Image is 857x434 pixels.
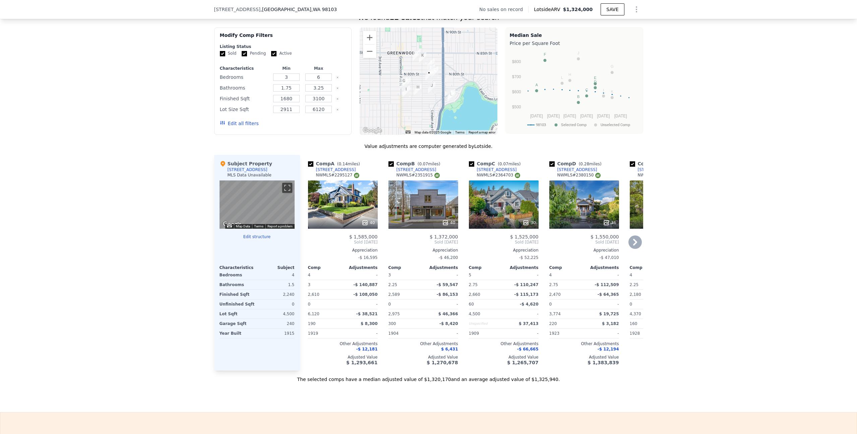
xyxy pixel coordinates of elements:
[316,167,356,172] div: [STREET_ADDRESS]
[438,312,458,316] span: $ 46,366
[499,162,508,166] span: 0.07
[403,86,410,97] div: 333 N 75th St
[437,282,458,287] span: -$ 59,547
[576,162,604,166] span: ( miles)
[308,292,319,297] span: 2,610
[469,160,524,167] div: Comp C
[447,91,455,102] div: 7249 W Green Lake Dr N
[220,270,256,280] div: Bedrooms
[344,300,378,309] div: -
[519,255,539,260] span: -$ 52,225
[388,292,400,297] span: 2,589
[336,98,339,100] button: Clear
[530,114,543,118] text: [DATE]
[469,302,474,307] span: 60
[258,309,295,319] div: 4,500
[534,6,563,13] span: Lotside ARV
[510,234,539,239] span: $ 1,525,000
[308,355,378,360] div: Adjusted Value
[336,76,339,79] button: Clear
[308,321,316,326] span: 190
[469,341,539,346] div: Other Adjustments
[442,219,455,226] div: 40
[561,75,563,79] text: L
[601,3,624,15] button: SAVE
[495,162,523,166] span: ( miles)
[630,160,684,167] div: Comp E
[363,31,376,44] button: Zoom in
[339,162,348,166] span: 0.14
[630,302,632,307] span: 0
[630,265,665,270] div: Comp
[428,64,435,76] div: 759 N 80th St
[220,51,237,56] label: Sold
[598,347,619,351] span: -$ 12,194
[425,300,458,309] div: -
[507,360,538,365] span: $ 1,265,707
[220,265,257,270] div: Characteristics
[308,265,343,270] div: Comp
[630,321,637,326] span: 160
[308,341,378,346] div: Other Adjustments
[557,172,601,178] div: NWMLS # 2380150
[349,234,378,239] span: $ 1,585,000
[514,292,538,297] span: -$ 115,173
[388,329,422,338] div: 1904
[600,255,619,260] span: -$ 47,010
[601,123,630,127] text: Unselected Comp
[308,248,378,253] div: Appreciation
[214,6,261,13] span: [STREET_ADDRESS]
[258,290,295,299] div: 2,240
[353,292,377,297] span: -$ 108,050
[591,234,619,239] span: $ 1,550,000
[630,341,699,346] div: Other Adjustments
[469,355,539,360] div: Adjusted Value
[311,7,337,12] span: , WA 98103
[439,321,458,326] span: -$ 8,420
[214,371,643,383] div: The selected comps have a median adjusted value of $1,320,170 and an average adjusted value of $1...
[469,265,504,270] div: Comp
[220,180,295,229] div: Map
[400,77,408,89] div: 315 N 77th St
[586,329,619,338] div: -
[549,280,583,289] div: 2.75
[254,224,263,228] a: Terms (opens in new tab)
[316,172,359,178] div: NWMLS # 2295127
[427,360,458,365] span: $ 1,270,678
[595,282,619,287] span: -$ 112,509
[568,72,571,76] text: H
[308,302,311,307] span: 0
[594,76,596,80] text: E
[455,130,465,134] a: Terms (opens in new tab)
[220,120,259,127] button: Edit all filters
[630,248,699,253] div: Appreciation
[469,248,539,253] div: Appreciation
[308,160,363,167] div: Comp A
[388,312,400,316] span: 2,975
[523,219,536,226] div: 30
[361,321,377,326] span: $ 8,300
[220,180,295,229] div: Street View
[271,51,277,56] input: Active
[549,355,619,360] div: Adjusted Value
[388,341,458,346] div: Other Adjustments
[504,265,539,270] div: Adjustments
[308,312,319,316] span: 6,120
[220,300,256,309] div: Unfinished Sqft
[413,50,420,61] div: 528 N 83rd St
[214,143,643,150] div: Value adjustments are computer generated by Lotside .
[630,273,632,277] span: 4
[580,114,593,118] text: [DATE]
[220,319,256,328] div: Garage Sqft
[469,239,539,245] span: Sold [DATE]
[563,114,576,118] text: [DATE]
[441,347,458,351] span: $ 6,431
[356,347,378,351] span: -$ 12,181
[356,312,378,316] span: -$ 38,521
[630,312,641,316] span: 4,370
[353,282,377,287] span: -$ 140,887
[510,48,639,132] div: A chart.
[630,3,643,16] button: Show Options
[388,265,423,270] div: Comp
[423,265,458,270] div: Adjustments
